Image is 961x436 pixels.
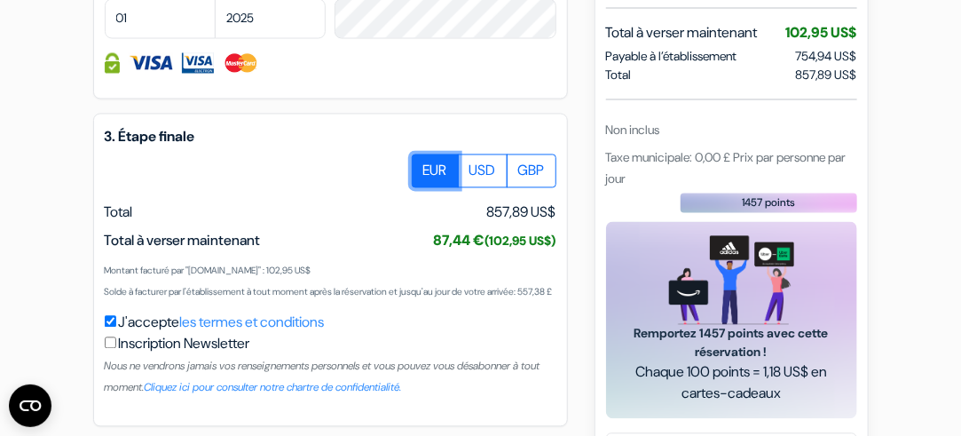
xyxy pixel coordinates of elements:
span: 754,94 US$ [796,48,857,64]
span: 857,89 US$ [487,202,556,224]
span: 1457 points [742,194,795,210]
span: Total à verser maintenant [606,22,758,44]
div: Basic radio toggle button group [413,155,556,188]
span: 87,44 € [434,232,556,250]
div: Non inclus [606,121,857,139]
img: Visa Electron [182,53,214,74]
img: Visa [129,53,173,74]
a: les termes et conditions [180,313,325,332]
small: Nous ne vendrons jamais vos renseignements personnels et vous pouvez vous désabonner à tout moment. [105,360,540,395]
button: Ouvrir le widget CMP [9,384,51,427]
small: Solde à facturer par l'établissement à tout moment après la réservation et jusqu'au jour de votre... [105,287,553,298]
img: Information de carte de crédit entièrement encryptée et sécurisée [105,53,120,74]
span: Total à verser maintenant [105,232,261,250]
span: 102,95 US$ [786,23,857,42]
label: GBP [507,155,556,188]
h5: 3. Étape finale [105,129,556,146]
small: (102,95 US$) [485,234,556,250]
label: Inscription Newsletter [119,334,250,355]
img: gift_card_hero_new.png [669,235,794,325]
span: Total [105,203,133,222]
span: Payable à l’établissement [606,47,737,66]
span: Chaque 100 points = 1,18 US$ en cartes-cadeaux [627,362,836,405]
span: 857,89 US$ [796,66,857,84]
a: Cliquez ici pour consulter notre chartre de confidentialité. [145,381,402,395]
label: EUR [412,155,459,188]
small: Montant facturé par "[DOMAIN_NAME]" : 102,95 US$ [105,266,311,277]
label: USD [458,155,508,188]
span: Taxe municipale: 0,00 £ Prix par personne par jour [606,149,847,186]
span: Total [606,66,632,84]
span: Remportez 1457 points avec cette réservation ! [627,325,836,362]
label: J'accepte [119,313,325,334]
img: Master Card [223,53,259,74]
